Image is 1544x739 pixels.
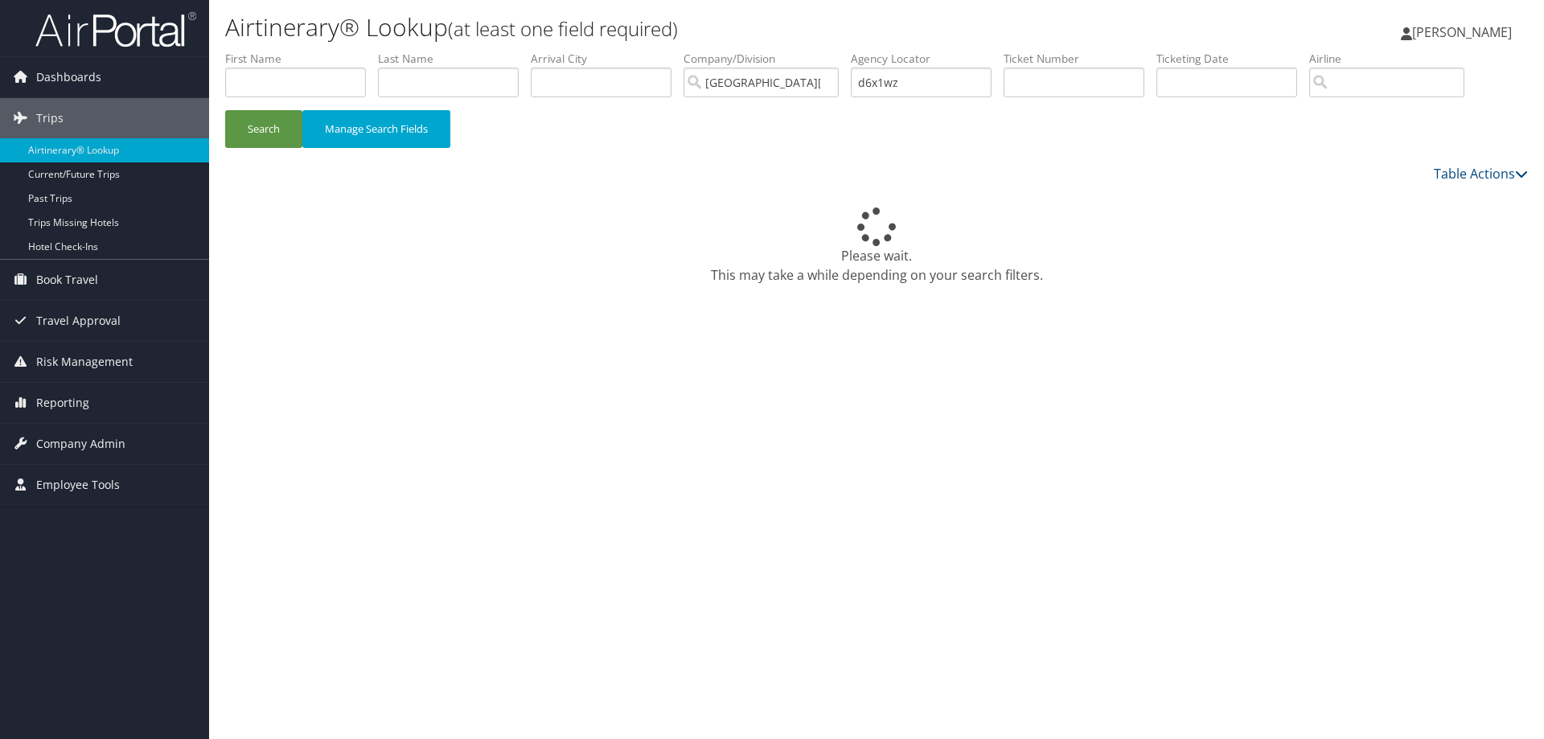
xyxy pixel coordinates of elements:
button: Search [225,110,302,148]
span: Risk Management [36,342,133,382]
a: Table Actions [1434,165,1528,183]
span: Book Travel [36,260,98,300]
span: Reporting [36,383,89,423]
span: [PERSON_NAME] [1412,23,1512,41]
label: Arrival City [531,51,684,67]
span: Dashboards [36,57,101,97]
span: Trips [36,98,64,138]
label: First Name [225,51,378,67]
label: Company/Division [684,51,851,67]
img: airportal-logo.png [35,10,196,48]
a: [PERSON_NAME] [1401,8,1528,56]
span: Company Admin [36,424,125,464]
small: (at least one field required) [448,15,678,42]
h1: Airtinerary® Lookup [225,10,1094,44]
label: Ticket Number [1004,51,1156,67]
span: Employee Tools [36,465,120,505]
label: Airline [1309,51,1476,67]
span: Travel Approval [36,301,121,341]
button: Manage Search Fields [302,110,450,148]
div: Please wait. This may take a while depending on your search filters. [225,207,1528,285]
label: Last Name [378,51,531,67]
label: Agency Locator [851,51,1004,67]
label: Ticketing Date [1156,51,1309,67]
